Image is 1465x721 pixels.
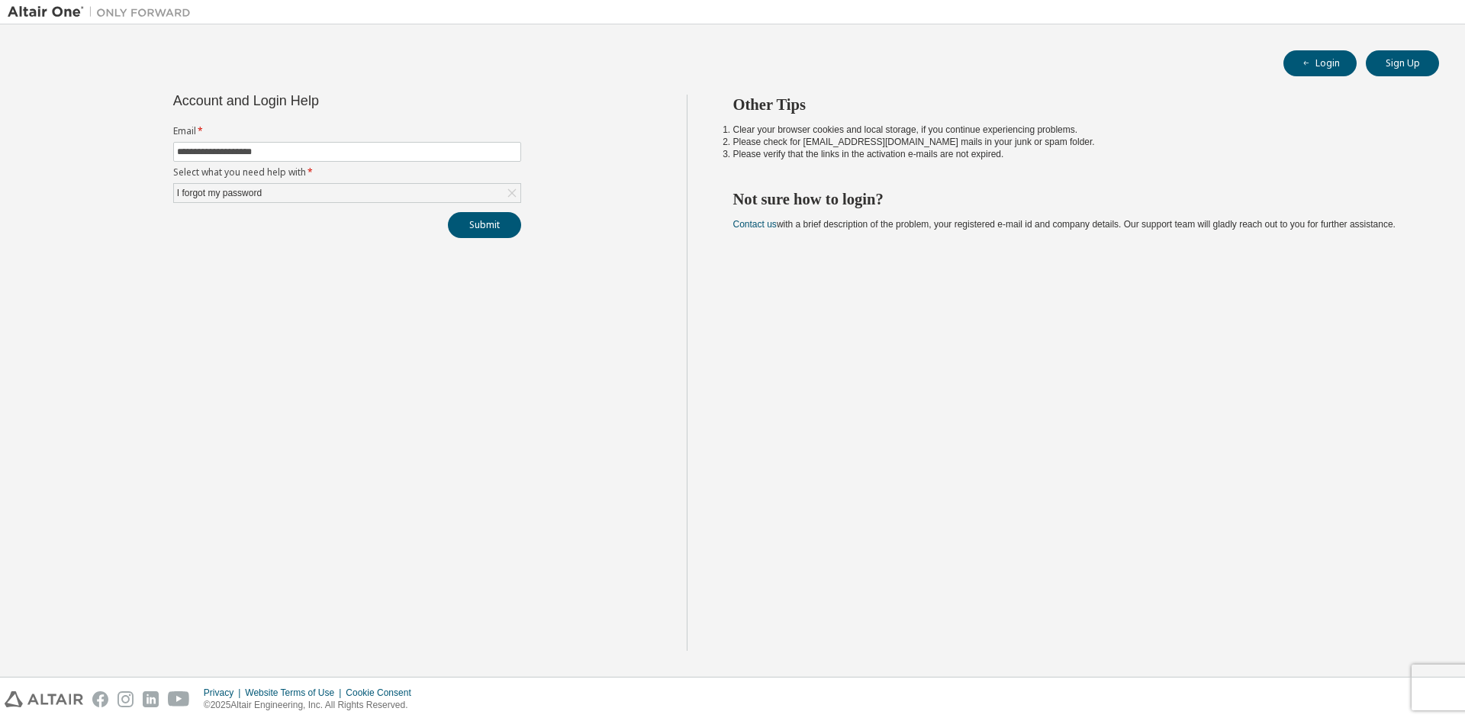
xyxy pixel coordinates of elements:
img: altair_logo.svg [5,691,83,707]
label: Select what you need help with [173,166,521,179]
img: youtube.svg [168,691,190,707]
button: Submit [448,212,521,238]
div: I forgot my password [175,185,264,201]
label: Email [173,125,521,137]
li: Please check for [EMAIL_ADDRESS][DOMAIN_NAME] mails in your junk or spam folder. [733,136,1412,148]
div: Website Terms of Use [245,687,346,699]
img: linkedin.svg [143,691,159,707]
li: Clear your browser cookies and local storage, if you continue experiencing problems. [733,124,1412,136]
img: Altair One [8,5,198,20]
li: Please verify that the links in the activation e-mails are not expired. [733,148,1412,160]
p: © 2025 Altair Engineering, Inc. All Rights Reserved. [204,699,420,712]
div: Account and Login Help [173,95,452,107]
h2: Other Tips [733,95,1412,114]
img: facebook.svg [92,691,108,707]
div: Privacy [204,687,245,699]
h2: Not sure how to login? [733,189,1412,209]
button: Login [1283,50,1357,76]
div: Cookie Consent [346,687,420,699]
span: with a brief description of the problem, your registered e-mail id and company details. Our suppo... [733,219,1396,230]
button: Sign Up [1366,50,1439,76]
img: instagram.svg [118,691,134,707]
div: I forgot my password [174,184,520,202]
a: Contact us [733,219,777,230]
